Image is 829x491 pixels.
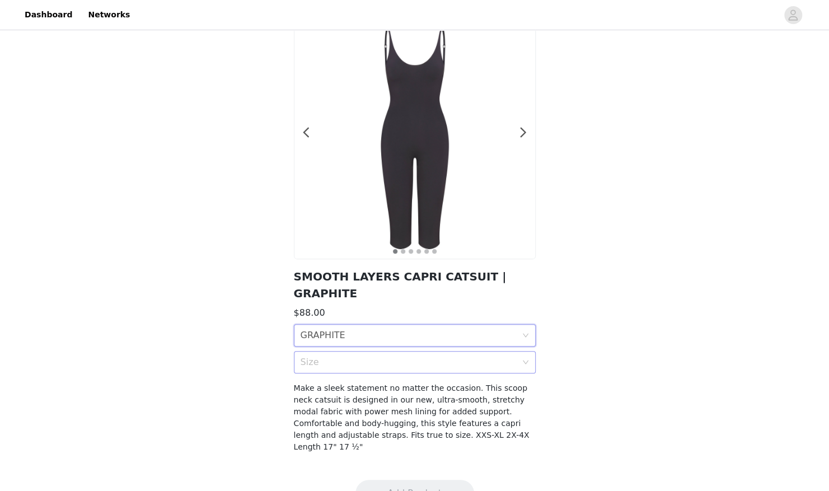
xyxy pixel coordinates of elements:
button: 6 [432,249,437,254]
div: Size [301,357,517,368]
h4: Make a sleek statement no matter the occasion. This scoop neck catsuit is designed in our new, ul... [294,382,536,453]
h3: $88.00 [294,306,536,320]
button: 4 [416,249,421,254]
a: Dashboard [18,2,79,27]
button: 3 [408,249,414,254]
button: 1 [392,249,398,254]
img: SMOOTH LOUNGE CAPRI CATSUIT | GRAPHITE FLAT ON A WHITE BACKGROUND | FLT | FLT [294,18,535,259]
h2: SMOOTH LAYERS CAPRI CATSUIT | GRAPHITE [294,268,536,302]
div: avatar [788,6,798,24]
i: icon: down [522,359,529,367]
a: Networks [81,2,137,27]
i: icon: down [522,332,529,340]
button: 5 [424,249,429,254]
button: 2 [400,249,406,254]
div: GRAPHITE [301,325,345,346]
